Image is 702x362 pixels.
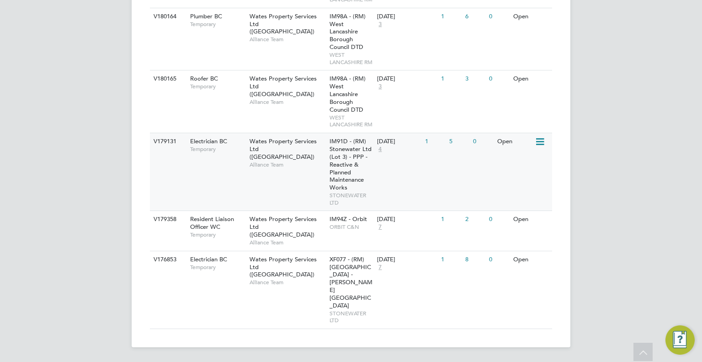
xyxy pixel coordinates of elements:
span: Temporary [190,146,245,153]
span: Temporary [190,231,245,238]
div: Open [511,251,551,268]
span: Wates Property Services Ltd ([GEOGRAPHIC_DATA]) [250,215,317,238]
span: Temporary [190,21,245,28]
div: V179131 [151,133,183,150]
div: [DATE] [377,256,436,264]
span: 7 [377,223,383,231]
span: STONEWATER LTD [330,310,373,324]
div: [DATE] [377,138,420,146]
span: Wates Property Services Ltd ([GEOGRAPHIC_DATA]) [250,12,317,36]
span: Electrician BC [190,137,227,145]
span: IM98A - (RM) West Lancashire Borough Council DTD [330,75,366,113]
span: Alliance Team [250,98,325,106]
span: XF077 - (RM) [GEOGRAPHIC_DATA] - [PERSON_NAME][GEOGRAPHIC_DATA] [330,255,372,309]
span: Resident Liaison Officer WC [190,215,234,231]
div: [DATE] [377,216,436,223]
button: Engage Resource Center [665,325,695,355]
span: IM94Z - Orbit [330,215,367,223]
span: Plumber BC [190,12,222,20]
span: IM98A - (RM) West Lancashire Borough Council DTD [330,12,366,51]
span: 3 [377,21,383,28]
div: Open [511,70,551,87]
div: 2 [463,211,487,228]
span: STONEWATER LTD [330,192,373,206]
div: [DATE] [377,13,436,21]
span: Alliance Team [250,279,325,286]
div: 1 [439,211,463,228]
span: Electrician BC [190,255,227,263]
span: WEST LANCASHIRE RM [330,51,373,65]
span: 7 [377,264,383,271]
div: [DATE] [377,75,436,83]
div: 3 [463,70,487,87]
div: 0 [471,133,495,150]
div: 8 [463,251,487,268]
span: Wates Property Services Ltd ([GEOGRAPHIC_DATA]) [250,75,317,98]
div: V176853 [151,251,183,268]
div: 6 [463,8,487,25]
span: Alliance Team [250,161,325,168]
span: Roofer BC [190,75,218,82]
div: 1 [439,251,463,268]
div: 0 [487,70,511,87]
span: Wates Property Services Ltd ([GEOGRAPHIC_DATA]) [250,255,317,279]
span: Alliance Team [250,239,325,246]
div: 0 [487,251,511,268]
div: V180165 [151,70,183,87]
div: Open [511,211,551,228]
span: Temporary [190,264,245,271]
span: 3 [377,83,383,91]
span: 4 [377,146,383,153]
div: 5 [447,133,471,150]
span: Temporary [190,83,245,90]
div: V179358 [151,211,183,228]
div: 0 [487,8,511,25]
div: 1 [439,8,463,25]
span: WEST LANCASHIRE RM [330,114,373,128]
span: IM91D - (RM) Stonewater Ltd (Lot 3) - PPP - Reactive & Planned Maintenance Works [330,137,372,191]
div: 1 [439,70,463,87]
div: Open [511,8,551,25]
span: ORBIT C&N [330,223,373,231]
div: 1 [423,133,447,150]
span: Wates Property Services Ltd ([GEOGRAPHIC_DATA]) [250,137,317,161]
span: Alliance Team [250,36,325,43]
div: Open [495,133,535,150]
div: 0 [487,211,511,228]
div: V180164 [151,8,183,25]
